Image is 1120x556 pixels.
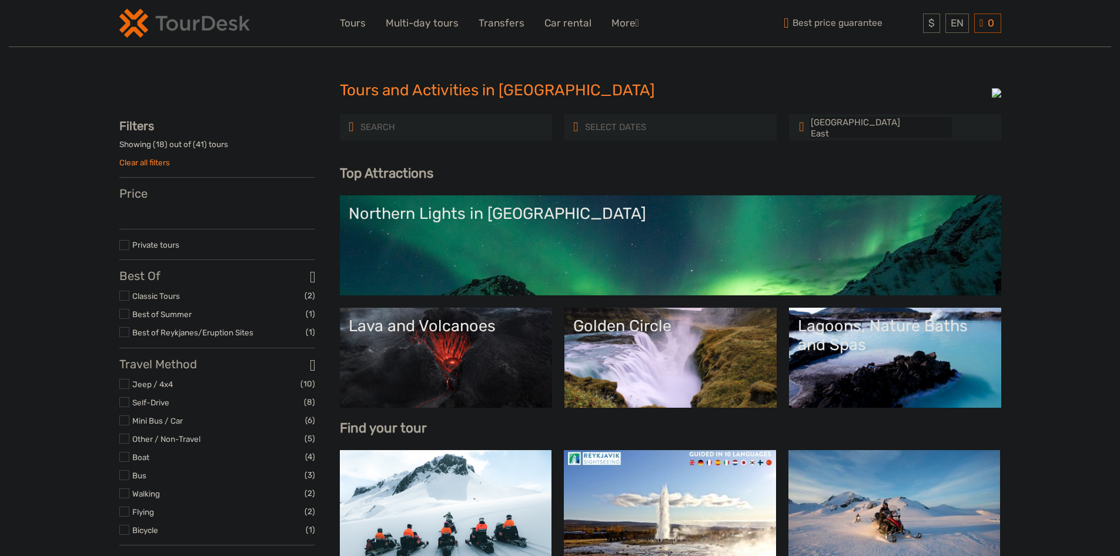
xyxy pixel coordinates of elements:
[119,269,315,283] h3: Best Of
[544,15,591,32] a: Car rental
[305,432,315,445] span: (5)
[132,240,179,249] a: Private tours
[305,414,315,427] span: (6)
[119,357,315,371] h3: Travel Method
[810,128,952,139] option: East
[305,289,315,302] span: (2)
[810,117,952,138] select: REGION / STARTS FROM
[986,17,996,29] span: 0
[305,450,315,464] span: (4)
[300,377,315,391] span: (10)
[119,139,315,157] div: Showing ( ) out of ( ) tours
[305,487,315,500] span: (2)
[349,317,543,335] div: Lava and Volcanoes
[349,204,992,223] div: Northern Lights in [GEOGRAPHIC_DATA]
[584,117,685,138] input: SELECT DATES
[304,395,315,409] span: (8)
[573,317,768,335] div: Golden Circle
[798,317,992,355] div: Lagoons, Nature Baths and Spas
[132,291,180,301] a: Classic Tours
[305,505,315,518] span: (2)
[798,317,992,399] a: Lagoons, Nature Baths and Spas
[992,88,1001,98] img: PurchaseViaTourDesk.png
[305,468,315,482] span: (3)
[810,117,952,128] option: [GEOGRAPHIC_DATA]
[119,158,170,167] a: Clear all filters
[306,523,315,537] span: (1)
[306,307,315,321] span: (1)
[781,14,921,33] span: Best price guarantee
[340,420,427,436] b: Find your tour
[611,15,639,32] a: More
[340,81,781,100] h1: Tours and Activities in [GEOGRAPHIC_DATA]
[119,9,250,38] img: 120-15d4194f-c635-41b9-a512-a3cb382bfb57_logo_small.png
[386,15,459,32] a: Multi-day tours
[132,489,160,498] a: Walking
[573,317,768,399] a: Golden Circle
[340,15,366,32] a: Tours
[340,165,433,181] b: Top Attractions
[132,452,149,462] a: Boat
[479,15,524,32] a: Transfers
[196,139,204,150] label: 41
[132,416,183,425] a: Mini Bus / Car
[132,471,146,480] a: Bus
[132,507,154,517] a: Flying
[119,119,154,133] strong: Filters
[132,379,173,389] a: Jeep / 4x4
[349,204,992,287] a: Northern Lights in [GEOGRAPHIC_DATA]
[132,434,200,444] a: Other / Non-Travel
[945,14,969,33] div: EN
[306,325,315,339] span: (1)
[156,139,165,150] label: 18
[132,328,253,337] a: Best of Reykjanes/Eruption Sites
[132,525,158,535] a: Bicycle
[132,309,192,319] a: Best of Summer
[119,187,315,201] h3: Price
[359,117,460,138] input: SEARCH
[928,17,935,29] span: $
[132,398,169,407] a: Self-Drive
[349,317,543,399] a: Lava and Volcanoes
